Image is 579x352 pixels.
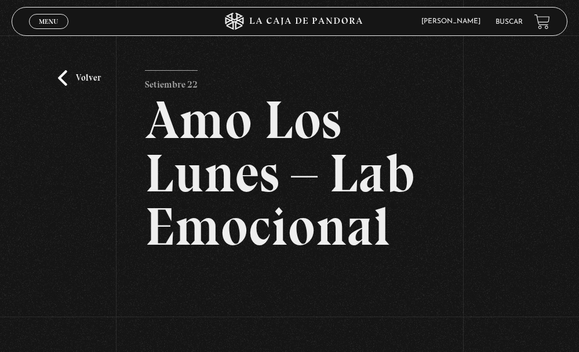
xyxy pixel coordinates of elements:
p: Setiembre 22 [145,70,198,93]
span: Menu [39,18,58,25]
h2: Amo Los Lunes – Lab Emocional [145,93,434,253]
a: Volver [58,70,101,86]
span: [PERSON_NAME] [416,18,492,25]
span: Cerrar [35,28,63,36]
a: Buscar [496,19,523,26]
a: View your shopping cart [534,14,550,30]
